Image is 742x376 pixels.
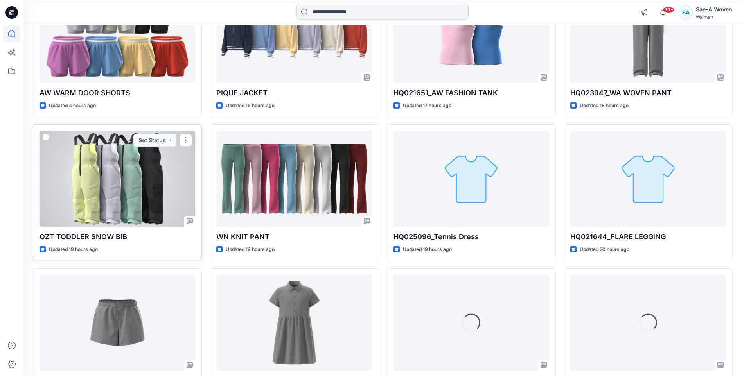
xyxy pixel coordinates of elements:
[580,245,629,254] p: Updated 20 hours ago
[216,131,372,227] a: WN KNIT PANT
[40,131,195,227] a: OZT TODDLER SNOW BIB
[216,88,372,98] p: PIQUE JACKET
[393,131,549,227] a: HQ025096_Tennis Dress
[40,88,195,98] p: AW WARM DOOR SHORTS
[216,231,372,242] p: WN KNIT PANT
[393,88,549,98] p: HQ021651_AW FASHION TANK
[49,245,98,254] p: Updated 19 hours ago
[393,231,549,242] p: HQ025096_Tennis Dress
[226,102,275,110] p: Updated 16 hours ago
[696,14,732,20] div: Walmart
[580,102,629,110] p: Updated 18 hours ago
[663,7,674,13] span: 99+
[570,231,726,242] p: HQ021644_FLARE LEGGING
[679,5,693,20] div: SA
[403,245,452,254] p: Updated 19 hours ago
[216,275,372,371] a: HQ020876_WN FASHION DRESS 4
[403,102,451,110] p: Updated 17 hours ago
[49,102,96,110] p: Updated 4 hours ago
[570,131,726,227] a: HQ021644_FLARE LEGGING
[40,275,195,371] a: HQ023946_WA WOVEN SHORT
[570,88,726,98] p: HQ023947_WA WOVEN PANT
[40,231,195,242] p: OZT TODDLER SNOW BIB
[226,245,275,254] p: Updated 19 hours ago
[696,5,732,14] div: Sae-A Woven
